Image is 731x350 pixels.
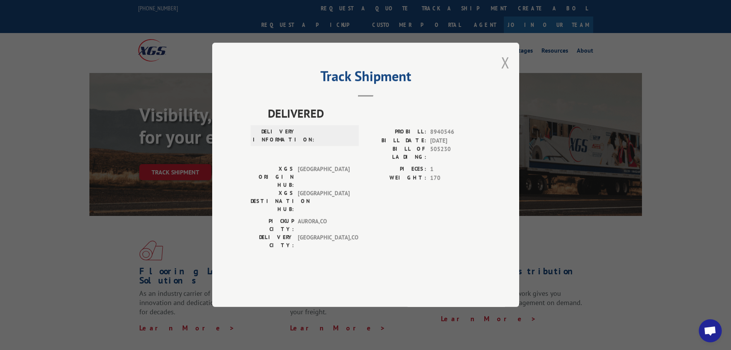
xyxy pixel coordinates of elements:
label: XGS ORIGIN HUB: [251,165,294,189]
label: BILL OF LADING: [366,145,426,161]
span: [GEOGRAPHIC_DATA] [298,189,350,214]
label: PICKUP CITY: [251,217,294,234]
div: Open chat [699,319,722,342]
span: [GEOGRAPHIC_DATA] [298,165,350,189]
span: [GEOGRAPHIC_DATA] , CO [298,234,350,250]
h2: Track Shipment [251,71,481,85]
label: WEIGHT: [366,174,426,182]
span: 170 [430,174,481,182]
span: 1 [430,165,481,174]
span: AURORA , CO [298,217,350,234]
span: 505230 [430,145,481,161]
label: DELIVERY INFORMATION: [253,128,296,144]
span: 8940546 [430,128,481,137]
label: BILL DATE: [366,136,426,145]
label: DELIVERY CITY: [251,234,294,250]
span: DELIVERED [268,105,481,122]
label: XGS DESTINATION HUB: [251,189,294,214]
label: PIECES: [366,165,426,174]
span: [DATE] [430,136,481,145]
button: Close modal [501,52,510,73]
label: PROBILL: [366,128,426,137]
